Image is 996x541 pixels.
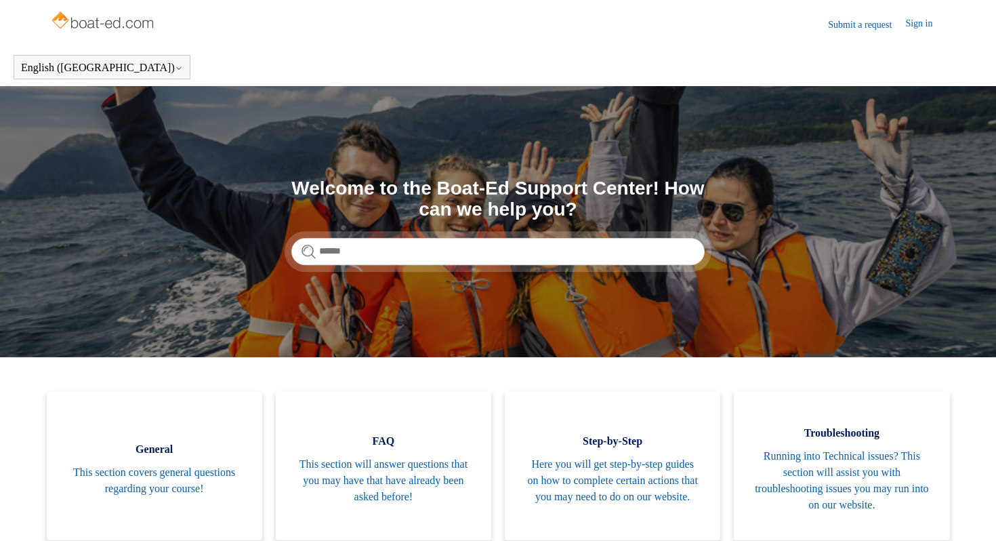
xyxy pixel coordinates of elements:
span: This section will answer questions that you may have that have already been asked before! [296,456,471,505]
a: FAQ This section will answer questions that you may have that have already been asked before! [276,391,491,540]
span: Running into Technical issues? This section will assist you with troubleshooting issues you may r... [754,448,929,513]
span: General [67,441,242,458]
a: General This section covers general questions regarding your course! [47,391,262,540]
a: Sign in [905,16,946,33]
input: Search [291,238,705,265]
span: This section covers general questions regarding your course! [67,464,242,497]
h1: Welcome to the Boat-Ed Support Center! How can we help you? [291,178,705,220]
div: Live chat [951,496,986,531]
img: Boat-Ed Help Center home page [50,8,158,35]
button: English ([GEOGRAPHIC_DATA]) [21,62,183,74]
span: Troubleshooting [754,425,929,441]
span: Step-by-Step [525,433,700,449]
span: FAQ [296,433,471,449]
span: Here you will get step-by-step guides on how to complete certain actions that you may need to do ... [525,456,700,505]
a: Step-by-Step Here you will get step-by-step guides on how to complete certain actions that you ma... [505,391,720,540]
a: Troubleshooting Running into Technical issues? This section will assist you with troubleshooting ... [734,391,949,540]
a: Submit a request [828,18,905,32]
